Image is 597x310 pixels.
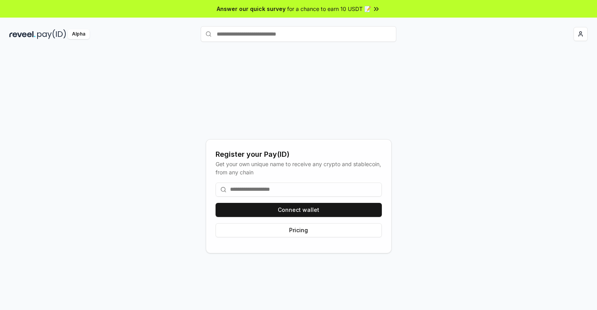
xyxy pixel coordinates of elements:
span: for a chance to earn 10 USDT 📝 [287,5,371,13]
span: Answer our quick survey [217,5,286,13]
img: reveel_dark [9,29,36,39]
button: Pricing [216,223,382,237]
img: pay_id [37,29,66,39]
div: Alpha [68,29,90,39]
div: Get your own unique name to receive any crypto and stablecoin, from any chain [216,160,382,176]
div: Register your Pay(ID) [216,149,382,160]
button: Connect wallet [216,203,382,217]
